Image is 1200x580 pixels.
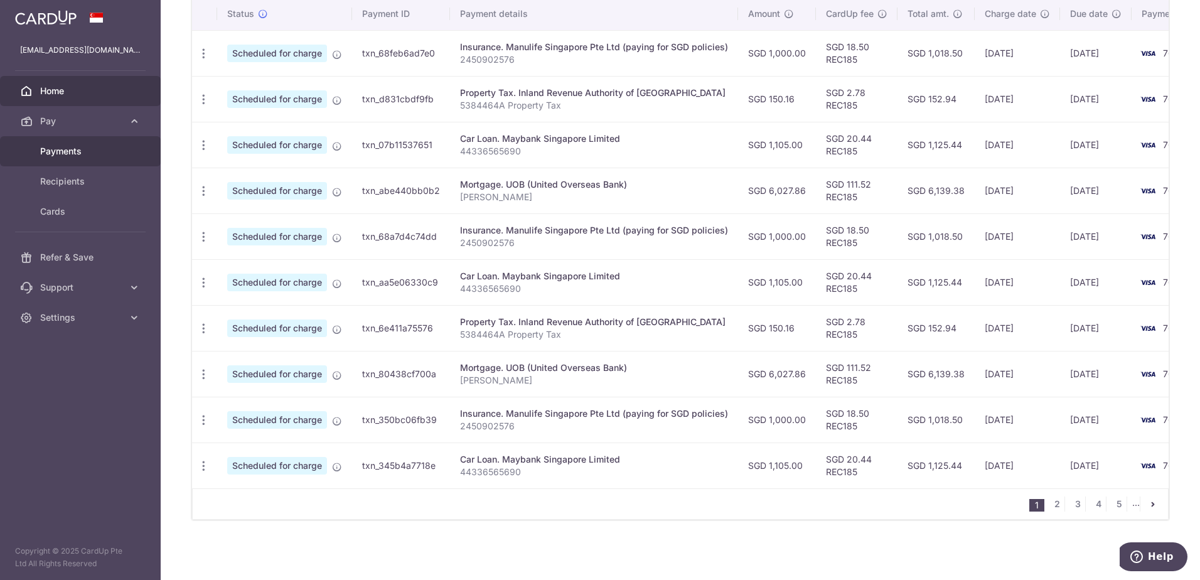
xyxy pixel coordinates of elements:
[897,122,975,168] td: SGD 1,125.44
[897,351,975,397] td: SGD 6,139.38
[40,85,123,97] span: Home
[1060,259,1132,305] td: [DATE]
[1163,277,1185,287] span: 7689
[460,374,728,387] p: [PERSON_NAME]
[748,8,780,20] span: Amount
[227,90,327,108] span: Scheduled for charge
[1112,497,1127,512] a: 5
[1135,183,1160,198] img: Bank Card
[352,259,450,305] td: txn_aa5e06330c9
[1163,185,1185,196] span: 7689
[460,466,728,478] p: 44336565690
[1163,94,1185,104] span: 7689
[985,8,1036,20] span: Charge date
[738,259,816,305] td: SGD 1,105.00
[1135,137,1160,153] img: Bank Card
[227,8,254,20] span: Status
[40,251,123,264] span: Refer & Save
[816,443,897,488] td: SGD 20.44 REC185
[227,320,327,337] span: Scheduled for charge
[1060,168,1132,213] td: [DATE]
[1135,275,1160,290] img: Bank Card
[975,443,1060,488] td: [DATE]
[1135,321,1160,336] img: Bank Card
[1135,92,1160,107] img: Bank Card
[352,397,450,443] td: txn_350bc06fb39
[1135,367,1160,382] img: Bank Card
[816,122,897,168] td: SGD 20.44 REC185
[1135,46,1160,61] img: Bank Card
[816,168,897,213] td: SGD 111.52 REC185
[738,30,816,76] td: SGD 1,000.00
[816,305,897,351] td: SGD 2.78 REC185
[738,351,816,397] td: SGD 6,027.86
[1060,76,1132,122] td: [DATE]
[1029,489,1168,519] nav: pager
[975,213,1060,259] td: [DATE]
[460,224,728,237] div: Insurance. Manulife Singapore Pte Ltd (paying for SGD policies)
[40,175,123,188] span: Recipients
[1060,305,1132,351] td: [DATE]
[1060,351,1132,397] td: [DATE]
[816,259,897,305] td: SGD 20.44 REC185
[352,305,450,351] td: txn_6e411a75576
[460,53,728,66] p: 2450902576
[738,305,816,351] td: SGD 150.16
[352,443,450,488] td: txn_345b4a7718e
[738,76,816,122] td: SGD 150.16
[897,168,975,213] td: SGD 6,139.38
[460,453,728,466] div: Car Loan. Maybank Singapore Limited
[460,316,728,328] div: Property Tax. Inland Revenue Authority of [GEOGRAPHIC_DATA]
[816,351,897,397] td: SGD 111.52 REC185
[1060,213,1132,259] td: [DATE]
[1163,368,1185,379] span: 7689
[1091,497,1106,512] a: 4
[1163,414,1185,425] span: 7689
[352,351,450,397] td: txn_80438cf700a
[460,328,728,341] p: 5384464A Property Tax
[897,213,975,259] td: SGD 1,018.50
[975,30,1060,76] td: [DATE]
[227,45,327,62] span: Scheduled for charge
[460,270,728,282] div: Car Loan. Maybank Singapore Limited
[816,213,897,259] td: SGD 18.50 REC185
[227,274,327,291] span: Scheduled for charge
[227,182,327,200] span: Scheduled for charge
[816,30,897,76] td: SGD 18.50 REC185
[897,397,975,443] td: SGD 1,018.50
[975,76,1060,122] td: [DATE]
[15,10,77,25] img: CardUp
[738,213,816,259] td: SGD 1,000.00
[975,305,1060,351] td: [DATE]
[1135,458,1160,473] img: Bank Card
[1070,8,1108,20] span: Due date
[352,213,450,259] td: txn_68a7d4c74dd
[227,228,327,245] span: Scheduled for charge
[897,30,975,76] td: SGD 1,018.50
[460,191,728,203] p: [PERSON_NAME]
[897,259,975,305] td: SGD 1,125.44
[460,420,728,432] p: 2450902576
[1163,139,1185,150] span: 7689
[826,8,874,20] span: CardUp fee
[738,443,816,488] td: SGD 1,105.00
[40,281,123,294] span: Support
[816,397,897,443] td: SGD 18.50 REC185
[1132,497,1140,512] li: ...
[227,457,327,475] span: Scheduled for charge
[908,8,949,20] span: Total amt.
[1163,231,1185,242] span: 7689
[975,168,1060,213] td: [DATE]
[352,122,450,168] td: txn_07b11537651
[40,145,123,158] span: Payments
[738,122,816,168] td: SGD 1,105.00
[460,237,728,249] p: 2450902576
[975,259,1060,305] td: [DATE]
[1135,412,1160,427] img: Bank Card
[460,99,728,112] p: 5384464A Property Tax
[227,411,327,429] span: Scheduled for charge
[1163,323,1185,333] span: 7689
[897,443,975,488] td: SGD 1,125.44
[975,351,1060,397] td: [DATE]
